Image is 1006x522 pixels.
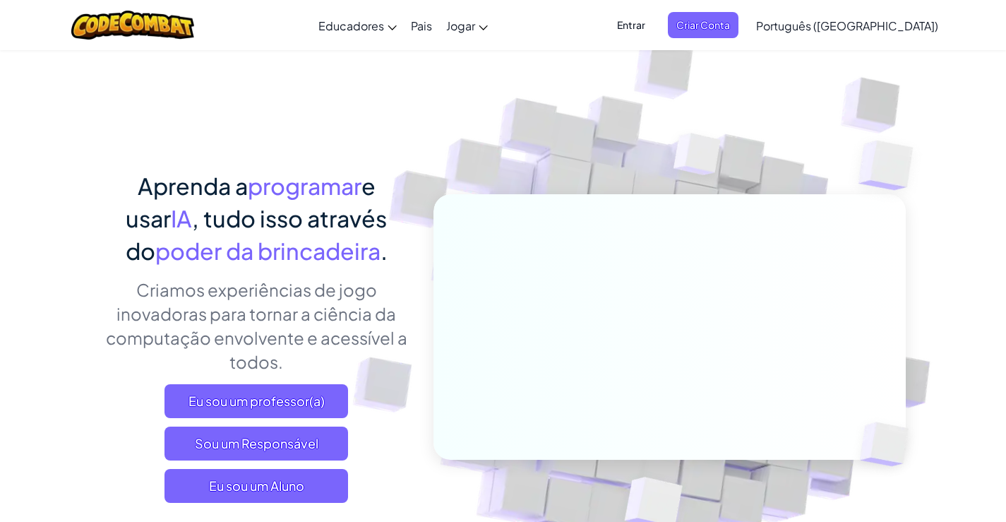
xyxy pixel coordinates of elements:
font: Pais [411,18,432,33]
font: Eu sou um professor(a) [188,393,325,409]
a: Eu sou um professor(a) [164,384,348,418]
a: Pais [404,6,439,45]
font: Criamos experiências de jogo inovadoras para tornar a ciência da computação envolvente e acessíve... [106,279,407,372]
font: IA [171,204,192,232]
img: Cubos sobrepostos [647,105,748,210]
font: Educadores [318,18,384,33]
font: . [381,237,388,265]
font: Criar Conta [676,18,730,31]
font: Sou um Responsável [195,435,318,451]
button: Entrar [609,12,654,38]
a: Educadores [311,6,404,45]
font: , tudo isso através do [126,204,388,265]
font: Jogar [446,18,475,33]
img: Logotipo do CodeCombat [71,11,195,40]
img: Cubos sobrepostos [830,106,952,225]
font: Eu sou um Aluno [209,477,304,494]
button: Criar Conta [668,12,738,38]
font: programar [248,172,361,200]
a: Jogar [439,6,495,45]
img: Cubos sobrepostos [836,393,942,496]
font: Aprenda a [138,172,248,200]
font: Português ([GEOGRAPHIC_DATA]) [756,18,938,33]
button: Eu sou um Aluno [164,469,348,503]
a: Sou um Responsável [164,427,348,461]
font: Entrar [617,18,645,31]
font: poder da brincadeira [155,237,381,265]
a: Português ([GEOGRAPHIC_DATA]) [749,6,945,45]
